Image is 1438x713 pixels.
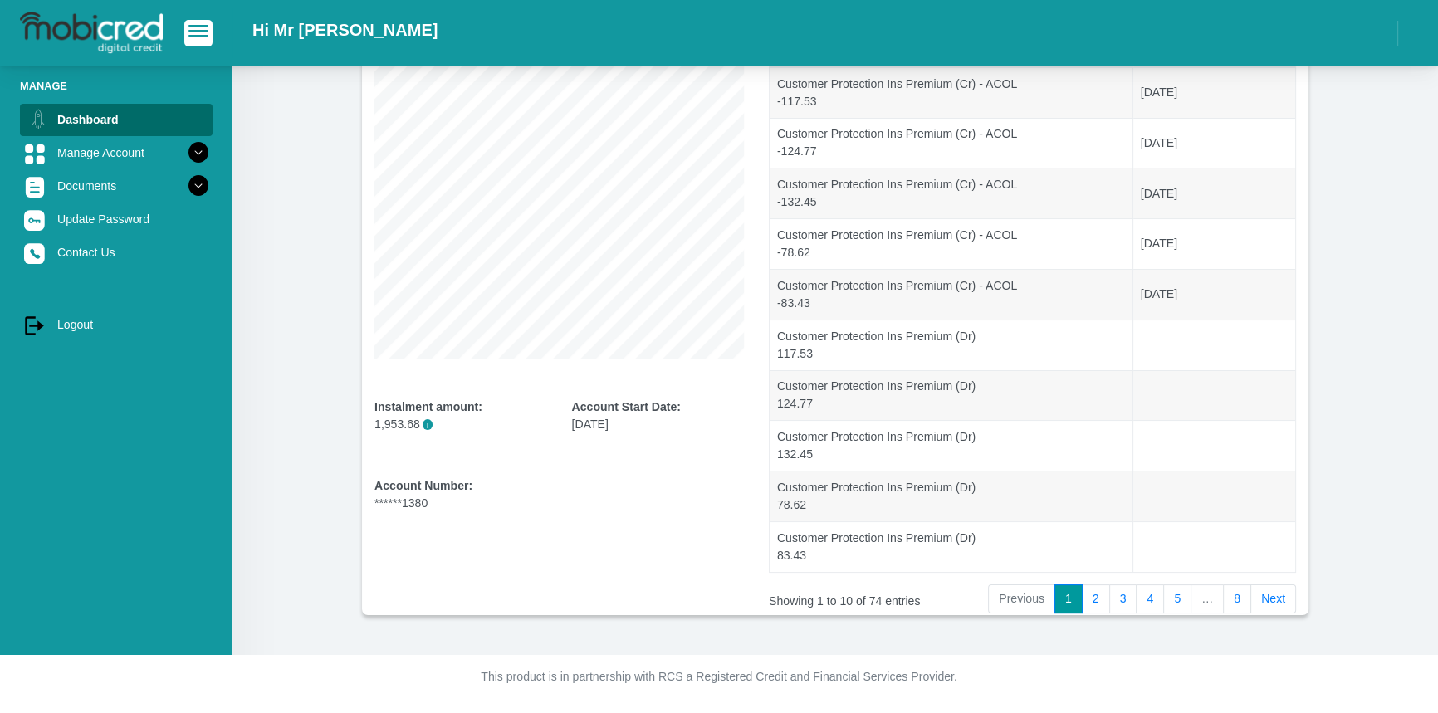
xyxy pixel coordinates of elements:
img: logo-mobicred.svg [20,12,163,54]
a: Contact Us [20,237,213,268]
a: 3 [1109,584,1137,614]
a: Next [1250,584,1296,614]
td: Customer Protection Ins Premium (Dr) 117.53 [770,320,1133,370]
div: Showing 1 to 10 of 74 entries [769,583,974,610]
div: [DATE] [572,398,745,433]
td: Customer Protection Ins Premium (Cr) - ACOL -124.77 [770,118,1133,168]
td: [DATE] [1133,67,1295,118]
td: Customer Protection Ins Premium (Dr) 83.43 [770,521,1133,572]
a: Update Password [20,203,213,235]
td: Customer Protection Ins Premium (Dr) 78.62 [770,471,1133,521]
td: [DATE] [1133,218,1295,269]
p: This product is in partnership with RCS a Registered Credit and Financial Services Provider. [258,668,1180,686]
td: [DATE] [1133,269,1295,320]
a: Logout [20,309,213,340]
b: Instalment amount: [374,400,482,413]
td: Customer Protection Ins Premium (Cr) - ACOL -83.43 [770,269,1133,320]
a: Manage Account [20,137,213,168]
td: Customer Protection Ins Premium (Dr) 124.77 [770,370,1133,421]
td: Customer Protection Ins Premium (Cr) - ACOL -132.45 [770,168,1133,218]
td: Customer Protection Ins Premium (Cr) - ACOL -117.53 [770,67,1133,118]
li: Manage [20,78,213,94]
a: 2 [1082,584,1110,614]
a: Documents [20,170,213,202]
td: Customer Protection Ins Premium (Cr) - ACOL -78.62 [770,218,1133,269]
a: 4 [1136,584,1164,614]
a: 5 [1163,584,1191,614]
a: Dashboard [20,104,213,135]
a: 1 [1054,584,1083,614]
a: 8 [1223,584,1251,614]
span: i [423,419,433,430]
td: [DATE] [1133,168,1295,218]
p: 1,953.68 [374,416,547,433]
td: [DATE] [1133,118,1295,168]
b: Account Start Date: [572,400,681,413]
b: Account Number: [374,479,472,492]
td: Customer Protection Ins Premium (Dr) 132.45 [770,420,1133,471]
h2: Hi Mr [PERSON_NAME] [252,20,438,40]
